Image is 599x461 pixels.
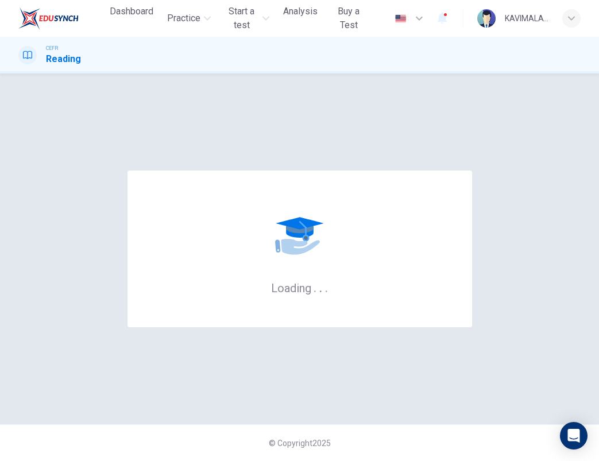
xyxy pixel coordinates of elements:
h1: Reading [46,52,81,66]
img: en [393,14,408,23]
span: Practice [167,11,200,25]
button: Dashboard [105,1,158,22]
button: Analysis [279,1,322,22]
button: Practice [163,8,215,29]
h6: . [324,277,329,296]
h6: . [319,277,323,296]
button: Buy a Test [327,1,370,36]
img: Profile picture [477,9,496,28]
div: KAVIMALATHI A/P PACHIMUTHU [505,11,548,25]
a: Analysis [279,1,322,36]
a: Dashboard [105,1,158,36]
h6: Loading [271,280,329,295]
span: Analysis [283,5,318,18]
h6: . [313,277,317,296]
span: CEFR [46,44,58,52]
span: Start a test [225,5,260,32]
a: ELTC logo [18,7,105,30]
div: Open Intercom Messenger [560,422,588,450]
span: Buy a Test [331,5,366,32]
span: © Copyright 2025 [269,439,331,448]
button: Start a test [220,1,275,36]
span: Dashboard [110,5,153,18]
img: ELTC logo [18,7,79,30]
